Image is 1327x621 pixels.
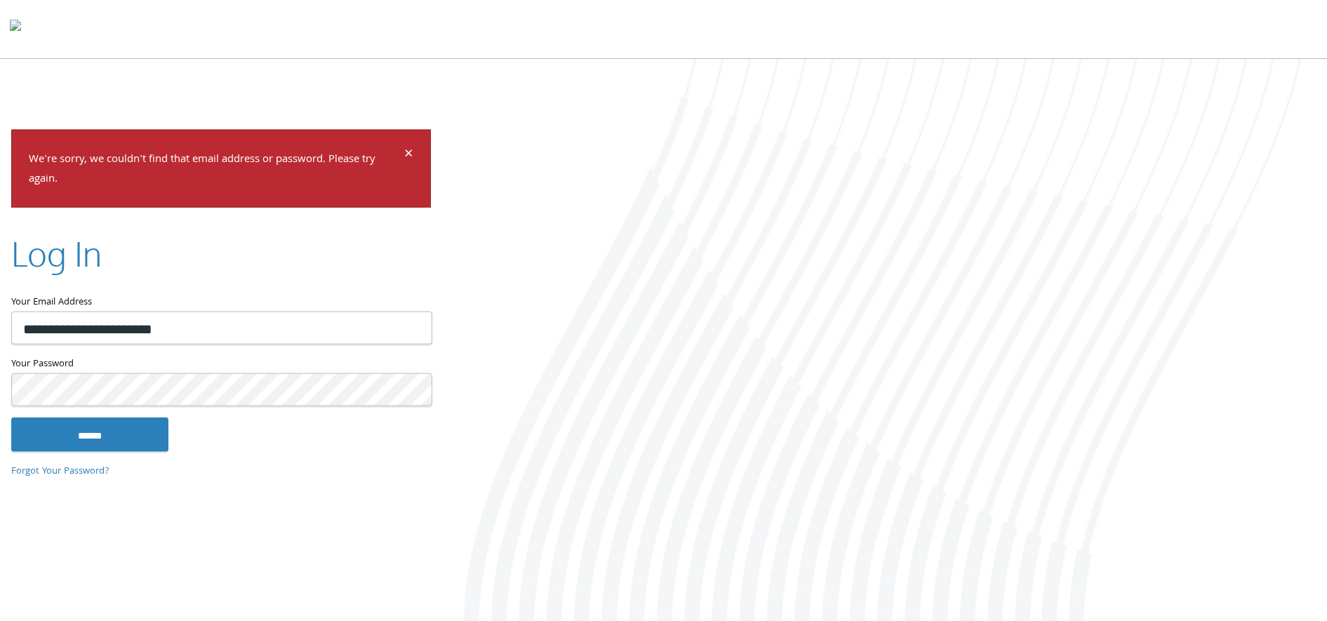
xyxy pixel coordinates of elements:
[29,149,402,190] p: We're sorry, we couldn't find that email address or password. Please try again.
[11,356,431,373] label: Your Password
[11,230,102,277] h2: Log In
[404,147,413,163] button: Dismiss alert
[10,15,21,43] img: todyl-logo-dark.svg
[11,463,109,479] a: Forgot Your Password?
[404,141,413,168] span: ×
